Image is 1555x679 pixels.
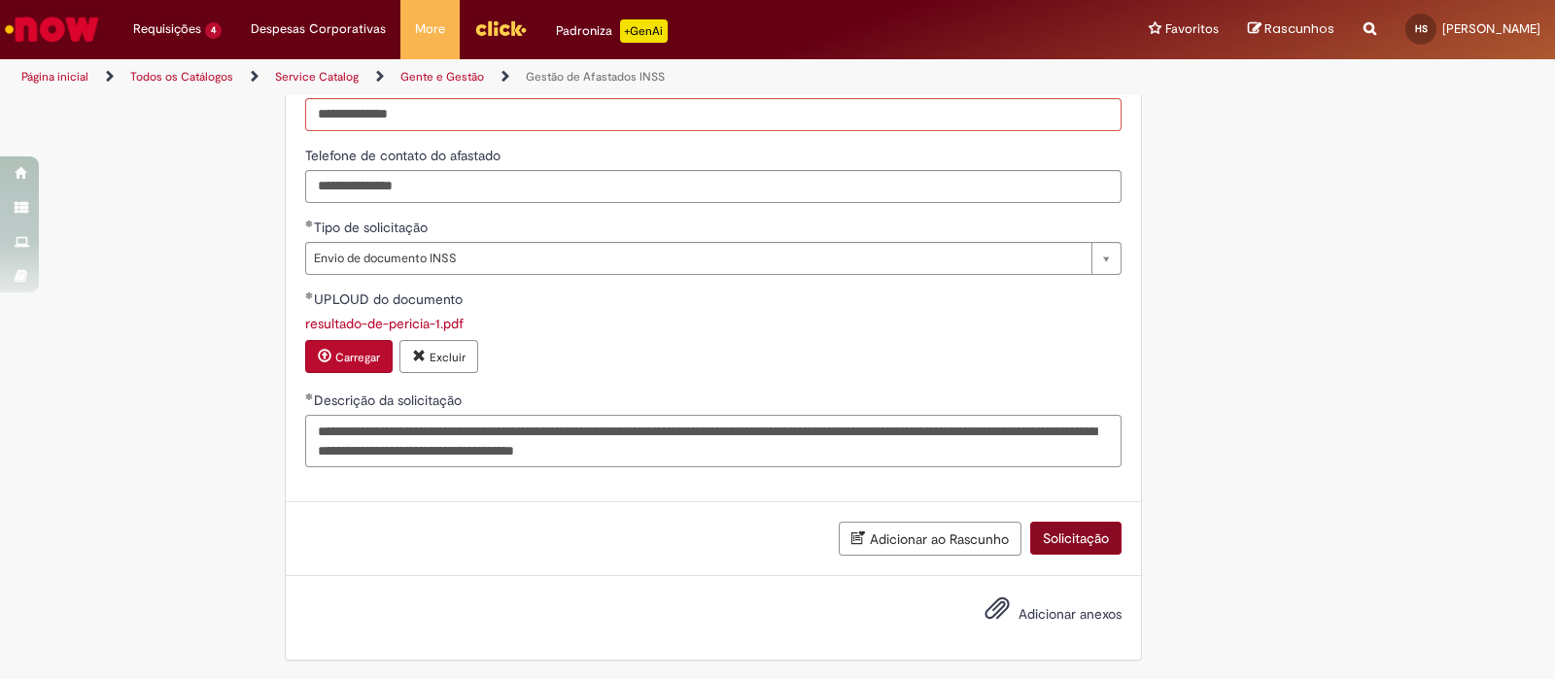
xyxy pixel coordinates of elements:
[305,340,393,373] button: Carregar anexo de UPLOUD do documento Required
[305,170,1122,203] input: Telefone de contato do afastado
[556,19,668,43] div: Padroniza
[399,340,478,373] button: Excluir anexo resultado-de-pericia-1.pdf
[430,350,466,365] small: Excluir
[839,522,1021,556] button: Adicionar ao Rascunho
[305,415,1122,467] textarea: Descrição da solicitação
[400,69,484,85] a: Gente e Gestão
[314,243,1082,274] span: Envio de documento INSS
[415,19,445,39] span: More
[2,10,102,49] img: ServiceNow
[305,220,314,227] span: Obrigatório Preenchido
[305,291,314,299] span: Obrigatório Preenchido
[130,69,233,85] a: Todos os Catálogos
[305,147,504,164] span: Telefone de contato do afastado
[314,219,432,236] span: Tipo de solicitação
[133,19,201,39] span: Requisições
[205,22,222,39] span: 4
[275,69,359,85] a: Service Catalog
[305,392,314,400] span: Obrigatório Preenchido
[474,14,527,43] img: click_logo_yellow_360x200.png
[15,59,1022,95] ul: Trilhas de página
[305,315,464,332] a: Download de resultado-de-pericia-1.pdf
[1264,19,1334,38] span: Rascunhos
[1442,20,1540,37] span: [PERSON_NAME]
[1415,22,1428,35] span: HS
[21,69,88,85] a: Página inicial
[620,19,668,43] p: +GenAi
[251,19,386,39] span: Despesas Corporativas
[1030,522,1122,555] button: Solicitação
[305,98,1122,131] input: CPF do afastado
[335,350,380,365] small: Carregar
[314,391,466,409] span: Descrição da solicitação
[526,69,665,85] a: Gestão de Afastados INSS
[1165,19,1219,39] span: Favoritos
[1019,605,1122,623] span: Adicionar anexos
[1248,20,1334,39] a: Rascunhos
[980,591,1015,635] button: Adicionar anexos
[314,290,466,308] span: UPLOUD do documento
